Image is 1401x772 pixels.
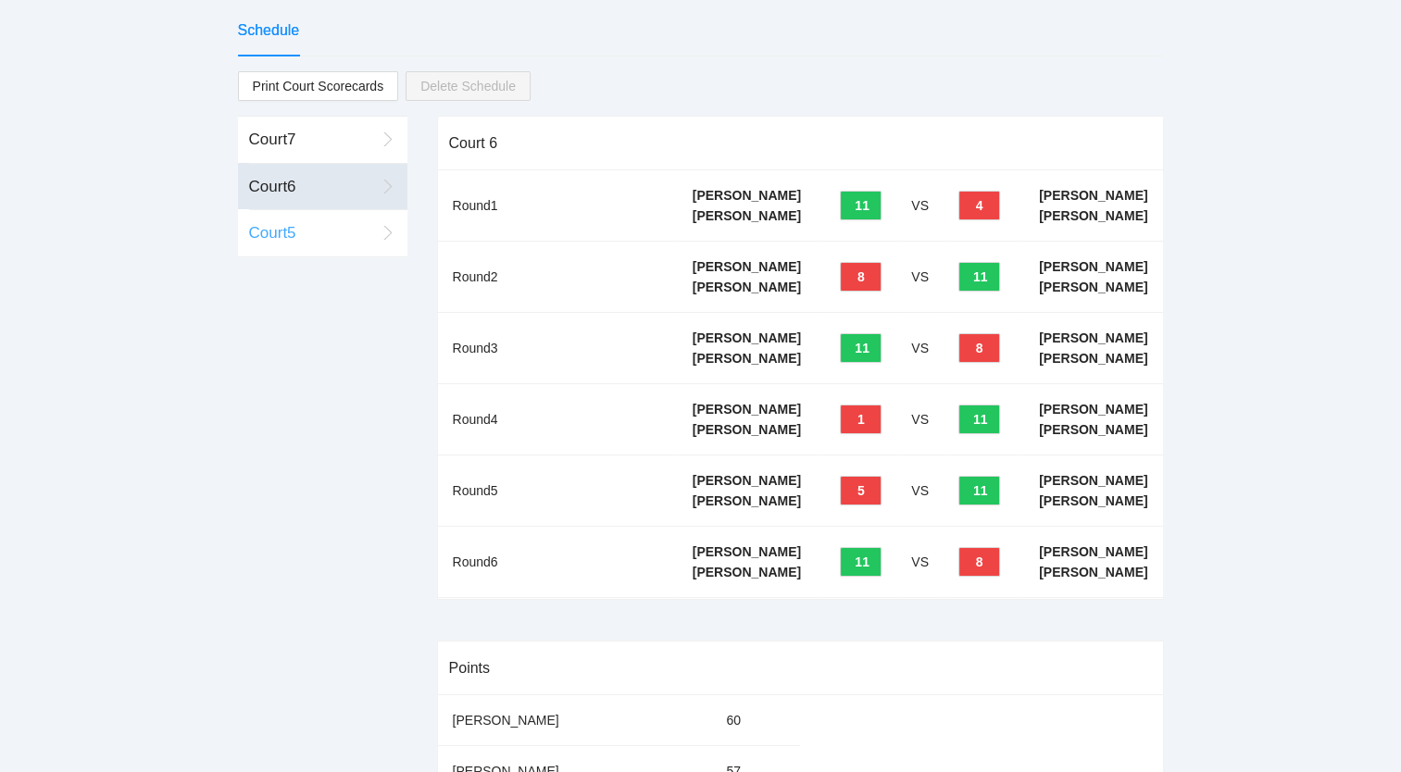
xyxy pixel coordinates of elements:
[896,242,944,313] td: VS
[1039,473,1147,488] b: [PERSON_NAME]
[438,695,712,746] td: [PERSON_NAME]
[438,313,678,384] td: Round 3
[1039,565,1147,579] b: [PERSON_NAME]
[840,547,882,577] button: 11
[693,493,801,508] b: [PERSON_NAME]
[438,384,678,455] td: Round 4
[1039,188,1147,203] b: [PERSON_NAME]
[693,259,801,274] b: [PERSON_NAME]
[840,405,882,434] button: 1
[693,208,801,223] b: [PERSON_NAME]
[711,695,800,746] td: 60
[693,351,801,366] b: [PERSON_NAME]
[896,170,944,242] td: VS
[896,455,944,527] td: VS
[958,333,1000,363] button: 8
[958,262,1000,292] button: 11
[438,170,678,242] td: Round 1
[449,117,1152,169] div: Court 6
[249,175,375,199] div: Court 6
[840,333,882,363] button: 11
[693,473,801,488] b: [PERSON_NAME]
[896,384,944,455] td: VS
[249,221,375,245] div: Court 5
[693,544,801,559] b: [PERSON_NAME]
[958,191,1000,220] button: 4
[958,476,1000,505] button: 11
[1039,422,1147,437] b: [PERSON_NAME]
[693,402,801,417] b: [PERSON_NAME]
[238,19,300,42] div: Schedule
[840,191,882,220] button: 11
[438,455,678,527] td: Round 5
[693,565,801,579] b: [PERSON_NAME]
[896,527,944,598] td: VS
[1039,259,1147,274] b: [PERSON_NAME]
[958,405,1000,434] button: 11
[438,242,678,313] td: Round 2
[840,262,882,292] button: 8
[693,280,801,294] b: [PERSON_NAME]
[1039,351,1147,366] b: [PERSON_NAME]
[438,527,678,598] td: Round 6
[840,476,882,505] button: 5
[693,422,801,437] b: [PERSON_NAME]
[693,188,801,203] b: [PERSON_NAME]
[1039,402,1147,417] b: [PERSON_NAME]
[693,330,801,345] b: [PERSON_NAME]
[449,641,1152,694] div: Points
[249,128,375,152] div: Court 7
[1039,208,1147,223] b: [PERSON_NAME]
[253,72,384,100] span: Print Court Scorecards
[1039,544,1147,559] b: [PERSON_NAME]
[958,547,1000,577] button: 8
[238,71,399,101] a: Print Court Scorecards
[896,313,944,384] td: VS
[1039,330,1147,345] b: [PERSON_NAME]
[1039,493,1147,508] b: [PERSON_NAME]
[1039,280,1147,294] b: [PERSON_NAME]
